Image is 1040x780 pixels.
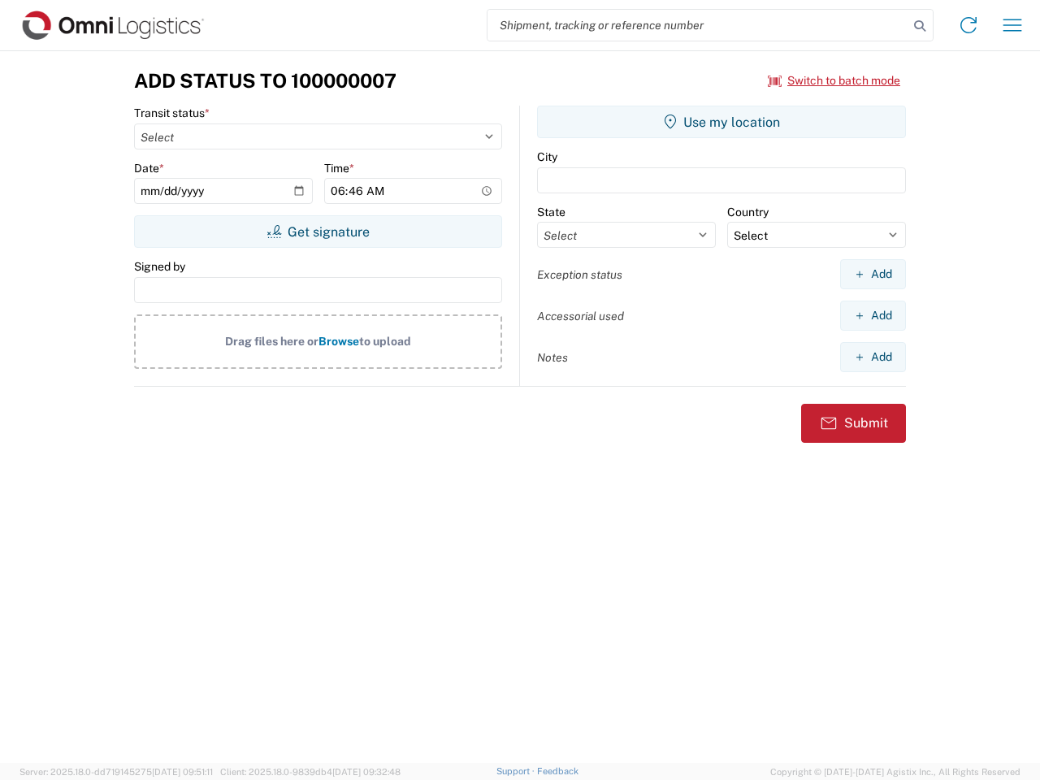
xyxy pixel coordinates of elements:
h3: Add Status to 100000007 [134,69,396,93]
span: Copyright © [DATE]-[DATE] Agistix Inc., All Rights Reserved [770,765,1020,779]
label: City [537,149,557,164]
span: to upload [359,335,411,348]
span: [DATE] 09:51:11 [152,767,213,777]
span: Server: 2025.18.0-dd719145275 [19,767,213,777]
button: Add [840,301,906,331]
label: Date [134,161,164,175]
button: Add [840,259,906,289]
span: Client: 2025.18.0-9839db4 [220,767,401,777]
label: Transit status [134,106,210,120]
label: Country [727,205,769,219]
button: Submit [801,404,906,443]
button: Use my location [537,106,906,138]
label: Signed by [134,259,185,274]
a: Feedback [537,766,578,776]
button: Get signature [134,215,502,248]
label: Time [324,161,354,175]
label: Notes [537,350,568,365]
button: Add [840,342,906,372]
span: Drag files here or [225,335,318,348]
span: Browse [318,335,359,348]
input: Shipment, tracking or reference number [487,10,908,41]
label: Exception status [537,267,622,282]
span: [DATE] 09:32:48 [332,767,401,777]
button: Switch to batch mode [768,67,900,94]
a: Support [496,766,537,776]
label: State [537,205,565,219]
label: Accessorial used [537,309,624,323]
